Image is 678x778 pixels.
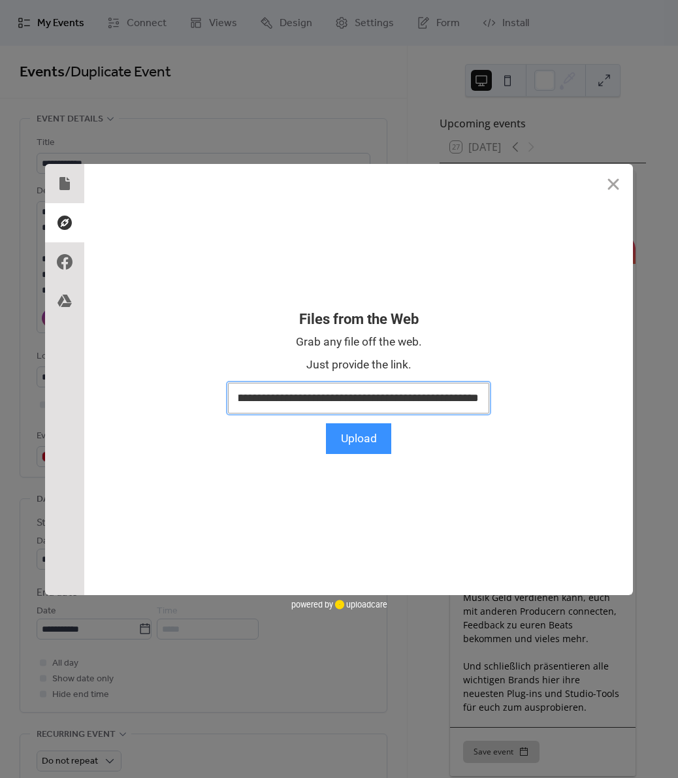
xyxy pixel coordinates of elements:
div: Facebook [45,242,84,282]
div: powered by [291,595,387,615]
div: Just provide the link. [306,357,412,373]
div: Google Drive [45,282,84,321]
div: Local Files [45,164,84,203]
a: uploadcare [333,600,387,609]
div: Direct Link [45,203,84,242]
div: Files from the Web [299,311,419,327]
div: Grab any file off the web. [296,334,422,350]
button: Close [594,164,633,203]
button: Upload [326,423,391,454]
